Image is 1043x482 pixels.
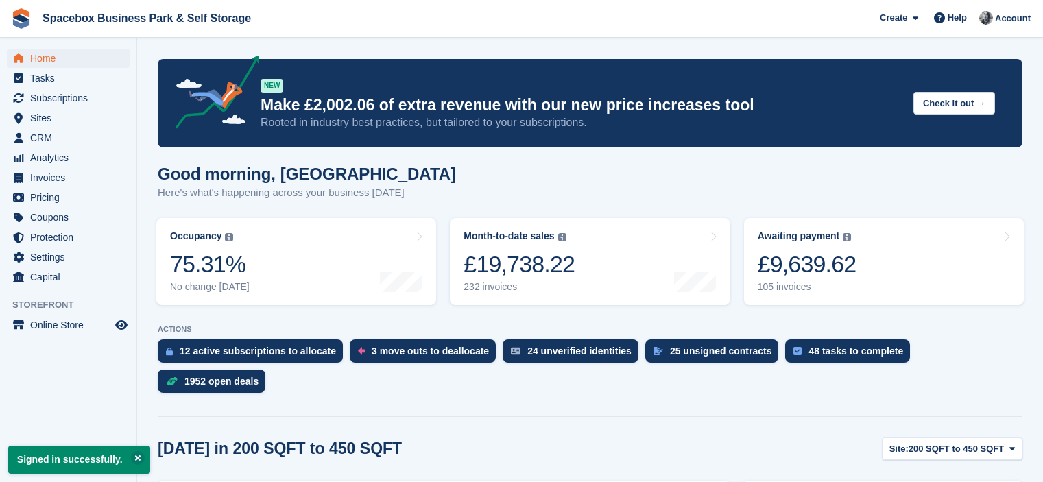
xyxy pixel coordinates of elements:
div: 24 unverified identities [527,346,632,357]
a: menu [7,315,130,335]
span: Sites [30,108,112,128]
a: menu [7,208,130,227]
span: Analytics [30,148,112,167]
span: Storefront [12,298,136,312]
a: Preview store [113,317,130,333]
a: 1952 open deals [158,370,272,400]
span: Capital [30,267,112,287]
img: move_outs_to_deallocate_icon-f764333ba52eb49d3ac5e1228854f67142a1ed5810a6f6cc68b1a99e826820c5.svg [358,347,365,355]
button: Site: 200 SQFT to 450 SQFT [882,437,1022,460]
a: menu [7,49,130,68]
div: £19,738.22 [464,250,575,278]
div: 105 invoices [758,281,856,293]
button: Check it out → [913,92,995,115]
a: menu [7,128,130,147]
div: Month-to-date sales [464,230,554,242]
div: No change [DATE] [170,281,250,293]
p: Make £2,002.06 of extra revenue with our new price increases tool [261,95,902,115]
a: menu [7,88,130,108]
img: SUDIPTA VIRMANI [979,11,993,25]
p: Signed in successfully. [8,446,150,474]
a: menu [7,69,130,88]
a: menu [7,188,130,207]
span: Site: [889,442,909,456]
img: icon-info-grey-7440780725fd019a000dd9b08b2336e03edf1995a4989e88bcd33f0948082b44.svg [558,233,566,241]
span: Pricing [30,188,112,207]
a: menu [7,108,130,128]
a: menu [7,228,130,247]
span: CRM [30,128,112,147]
span: Online Store [30,315,112,335]
a: 48 tasks to complete [785,339,917,370]
img: deal-1b604bf984904fb50ccaf53a9ad4b4a5d6e5aea283cecdc64d6e3604feb123c2.svg [166,376,178,386]
a: menu [7,168,130,187]
p: Rooted in industry best practices, but tailored to your subscriptions. [261,115,902,130]
div: 25 unsigned contracts [670,346,772,357]
span: Coupons [30,208,112,227]
a: 3 move outs to deallocate [350,339,503,370]
img: active_subscription_to_allocate_icon-d502201f5373d7db506a760aba3b589e785aa758c864c3986d89f69b8ff3... [166,347,173,356]
img: price-adjustments-announcement-icon-8257ccfd72463d97f412b2fc003d46551f7dbcb40ab6d574587a9cd5c0d94... [164,56,260,134]
span: Home [30,49,112,68]
a: menu [7,267,130,287]
img: icon-info-grey-7440780725fd019a000dd9b08b2336e03edf1995a4989e88bcd33f0948082b44.svg [225,233,233,241]
img: icon-info-grey-7440780725fd019a000dd9b08b2336e03edf1995a4989e88bcd33f0948082b44.svg [843,233,851,241]
a: Occupancy 75.31% No change [DATE] [156,218,436,305]
p: Here's what's happening across your business [DATE] [158,185,456,201]
span: Settings [30,248,112,267]
a: Awaiting payment £9,639.62 105 invoices [744,218,1024,305]
img: contract_signature_icon-13c848040528278c33f63329250d36e43548de30e8caae1d1a13099fd9432cc5.svg [654,347,663,355]
div: 75.31% [170,250,250,278]
div: 3 move outs to deallocate [372,346,489,357]
a: 25 unsigned contracts [645,339,786,370]
div: 48 tasks to complete [808,346,903,357]
div: NEW [261,79,283,93]
a: menu [7,148,130,167]
div: 1952 open deals [184,376,259,387]
span: 200 SQFT to 450 SQFT [909,442,1004,456]
div: 232 invoices [464,281,575,293]
img: task-75834270c22a3079a89374b754ae025e5fb1db73e45f91037f5363f120a921f8.svg [793,347,802,355]
img: verify_identity-adf6edd0f0f0b5bbfe63781bf79b02c33cf7c696d77639b501bdc392416b5a36.svg [511,347,520,355]
div: Occupancy [170,230,221,242]
span: Protection [30,228,112,247]
a: Month-to-date sales £19,738.22 232 invoices [450,218,730,305]
div: £9,639.62 [758,250,856,278]
div: 12 active subscriptions to allocate [180,346,336,357]
span: Subscriptions [30,88,112,108]
img: stora-icon-8386f47178a22dfd0bd8f6a31ec36ba5ce8667c1dd55bd0f319d3a0aa187defe.svg [11,8,32,29]
span: Tasks [30,69,112,88]
p: ACTIONS [158,325,1022,334]
a: menu [7,248,130,267]
a: 24 unverified identities [503,339,645,370]
a: Spacebox Business Park & Self Storage [37,7,256,29]
a: 12 active subscriptions to allocate [158,339,350,370]
span: Help [948,11,967,25]
h1: Good morning, [GEOGRAPHIC_DATA] [158,165,456,183]
div: Awaiting payment [758,230,840,242]
span: Invoices [30,168,112,187]
h2: [DATE] in 200 SQFT to 450 SQFT [158,439,402,458]
span: Account [995,12,1031,25]
span: Create [880,11,907,25]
